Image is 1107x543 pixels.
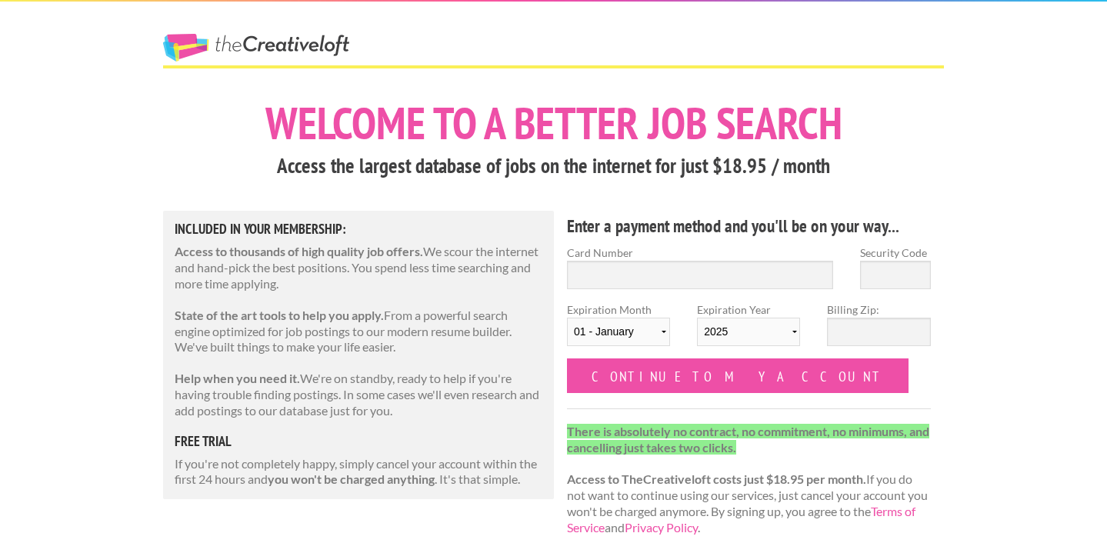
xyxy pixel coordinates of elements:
[163,34,349,62] a: The Creative Loft
[175,222,542,236] h5: Included in Your Membership:
[697,318,800,346] select: Expiration Year
[827,301,930,318] label: Billing Zip:
[175,371,542,418] p: We're on standby, ready to help if you're having trouble finding postings. In some cases we'll ev...
[567,504,915,535] a: Terms of Service
[175,308,384,322] strong: State of the art tools to help you apply.
[163,152,944,181] h3: Access the largest database of jobs on the internet for just $18.95 / month
[697,301,800,358] label: Expiration Year
[567,214,931,238] h4: Enter a payment method and you'll be on your way...
[175,456,542,488] p: If you're not completely happy, simply cancel your account within the first 24 hours and . It's t...
[268,471,435,486] strong: you won't be charged anything
[567,424,931,536] p: If you do not want to continue using our services, just cancel your account you won't be charged ...
[163,101,944,145] h1: Welcome to a better job search
[567,301,670,358] label: Expiration Month
[625,520,698,535] a: Privacy Policy
[567,471,866,486] strong: Access to TheCreativeloft costs just $18.95 per month.
[175,371,300,385] strong: Help when you need it.
[860,245,931,261] label: Security Code
[175,244,542,291] p: We scour the internet and hand-pick the best positions. You spend less time searching and more ti...
[567,318,670,346] select: Expiration Month
[567,245,833,261] label: Card Number
[175,435,542,448] h5: free trial
[175,308,542,355] p: From a powerful search engine optimized for job postings to our modern resume builder. We've buil...
[567,358,909,393] input: Continue to my account
[567,424,929,455] strong: There is absolutely no contract, no commitment, no minimums, and cancelling just takes two clicks.
[175,244,423,258] strong: Access to thousands of high quality job offers.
